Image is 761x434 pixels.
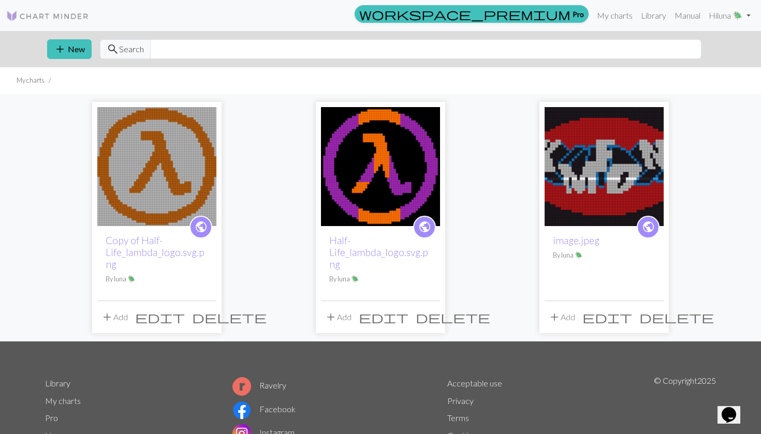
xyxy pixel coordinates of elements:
[447,378,502,388] a: Acceptable use
[135,311,185,323] i: Edit
[106,274,208,284] p: By luna 🪲
[54,42,66,56] span: add
[416,310,490,324] span: delete
[321,107,440,226] img: Half-Life_lambda_logo.svg.png
[188,307,270,327] button: Delete
[101,310,113,324] span: add
[45,396,81,406] a: My charts
[232,377,251,396] img: Ravelry logo
[579,307,636,327] button: Edit
[189,216,212,238] a: public
[637,5,670,26] a: Library
[232,404,296,414] a: Facebook
[45,413,58,423] a: Pro
[418,217,431,237] i: public
[232,401,251,420] img: Facebook logo
[119,43,144,55] span: Search
[593,5,637,26] a: My charts
[6,10,89,22] img: Logo
[192,310,267,324] span: delete
[545,160,664,170] a: image.jpeg
[545,307,579,327] button: Add
[548,310,561,324] span: add
[329,274,432,284] p: By luna 🪲
[45,378,70,388] a: Library
[359,7,570,21] span: workspace_premium
[359,310,408,324] span: edit
[195,219,208,235] span: public
[418,219,431,235] span: public
[412,307,494,327] button: Delete
[97,107,216,226] img: Half-Life_lambda_logo.svg.png
[195,217,208,237] i: public
[232,380,286,390] a: Ravelry
[637,216,660,238] a: public
[329,234,428,270] a: Half-Life_lambda_logo.svg.png
[107,42,119,56] span: search
[359,311,408,323] i: Edit
[670,5,705,26] a: Manual
[47,39,92,59] button: New
[545,107,664,226] img: image.jpeg
[553,250,655,260] p: By luna 🪲
[321,160,440,170] a: Half-Life_lambda_logo.svg.png
[447,396,474,406] a: Privacy
[325,310,337,324] span: add
[321,307,355,327] button: Add
[106,234,204,270] a: Copy of Half-Life_lambda_logo.svg.png
[355,307,412,327] button: Edit
[553,234,599,246] a: image.jpeg
[355,5,589,23] a: Pro
[131,307,188,327] button: Edit
[97,160,216,170] a: Half-Life_lambda_logo.svg.png
[413,216,436,238] a: public
[97,307,131,327] button: Add
[639,310,714,324] span: delete
[705,5,755,26] a: Hiluna 🪲
[642,217,655,237] i: public
[582,310,632,324] span: edit
[642,219,655,235] span: public
[135,310,185,324] span: edit
[582,311,632,323] i: Edit
[447,413,469,423] a: Terms
[636,307,718,327] button: Delete
[718,393,751,424] iframe: chat widget
[17,76,45,85] li: My charts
